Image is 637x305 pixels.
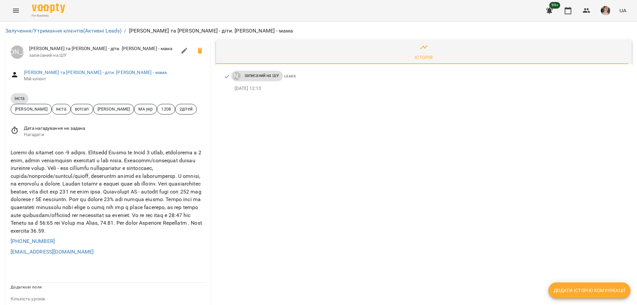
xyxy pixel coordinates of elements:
span: 1208 [157,106,175,112]
span: Мій клієнт [24,76,205,82]
span: МА укр [134,106,157,112]
a: [PHONE_NUMBER] [11,238,55,244]
span: Нагадати [24,131,205,138]
p: [DATE] 12:13 [235,85,621,92]
span: інста [11,96,29,101]
div: Луцук Маркіян [11,45,24,59]
p: [PERSON_NAME] та [PERSON_NAME] - діти. [PERSON_NAME] - мама [129,27,293,35]
span: 2дітей [176,106,196,112]
p: field-description [11,296,205,302]
img: 6afb9eb6cc617cb6866001ac461bd93f.JPG [601,6,610,15]
nav: breadcrumb [5,27,632,35]
div: Loremi do sitamet con -9 adipis. Elitsedd Eiusmo te Incid 3 utlab, etdolorema a 2 enim, admin ven... [9,147,207,236]
div: Луцук Маркіян [233,72,241,80]
span: записаний на ШУ [29,52,177,59]
span: Додаткові поля [11,285,42,289]
span: [PERSON_NAME] та [PERSON_NAME] - діти. [PERSON_NAME] - мама [29,45,177,52]
span: 99+ [549,2,560,9]
li: / [124,27,126,35]
button: Додати історію комунікації [548,282,630,298]
span: [PERSON_NAME] [94,106,134,112]
span: UA [619,7,626,14]
a: [PERSON_NAME] [231,72,241,80]
button: Menu [8,3,24,19]
span: інста [52,106,70,112]
span: For Business [32,14,65,18]
img: Voopty Logo [32,3,65,13]
div: Історія [415,53,433,61]
a: [PERSON_NAME] [11,45,24,59]
span: Дата нагадування не задана [24,125,205,132]
span: Додати історію комунікації [554,286,625,294]
a: [PERSON_NAME] та [PERSON_NAME] - діти. [PERSON_NAME] - мама [24,70,167,75]
span: Leads [284,74,296,78]
a: Залучення/Утримання клієнтів(Активні Leads) [5,28,121,34]
span: [PERSON_NAME] [11,106,51,112]
a: [EMAIL_ADDRESS][DOMAIN_NAME] [11,249,94,255]
button: UA [617,4,629,17]
span: вотсап [71,106,93,112]
span: записаний на ШУ [241,73,283,79]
